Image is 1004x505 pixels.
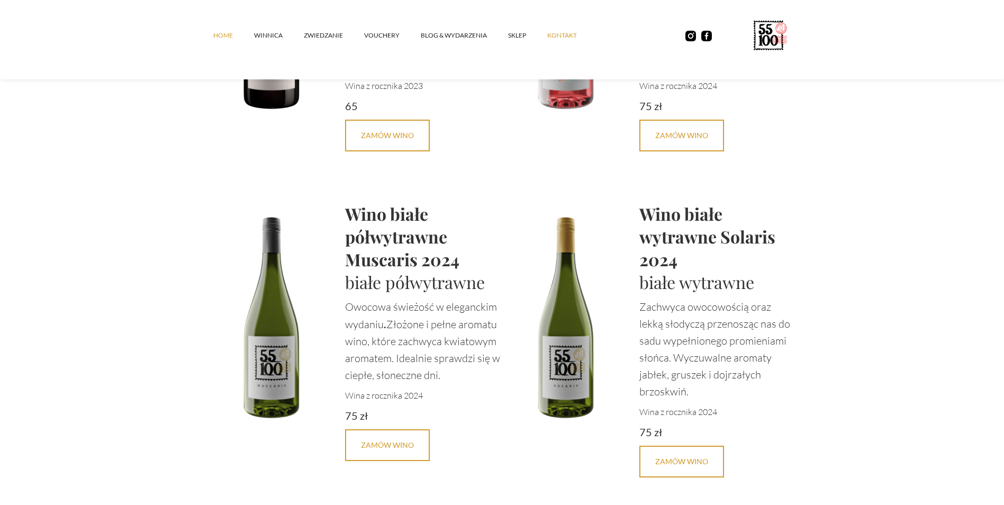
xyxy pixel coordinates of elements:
a: SKLEP [508,20,547,51]
p: Wina z rocznika 2024 [345,389,502,402]
h1: białe półwytrawne [345,270,502,293]
p: Zachwyca owocowością oraz lekką słodyczą przenosząc nas do sadu wypełnionego promieniami słońca. ... [639,299,797,400]
p: Owocowa świeżość w eleganckim wydaniu Złożone i pełne aromatu wino, które zachwyca kwiatowym arom... [345,299,502,384]
div: 75 zł [639,423,797,440]
a: Zamów Wino [345,429,430,461]
div: 75 zł [639,97,797,114]
h1: białe wytrawne [639,270,797,293]
a: ZWIEDZANIE [304,20,364,51]
a: Home [213,20,254,51]
div: 75 zł [345,407,502,424]
div: 65 [345,97,502,114]
a: Zamów Wino [639,446,724,477]
h1: Wino białe wytrawne Solaris 2024 [639,202,797,270]
h1: Wino białe półwytrawne Muscaris 2024 [345,202,502,270]
a: Zamów Wino [345,120,430,151]
a: vouchery [364,20,421,51]
a: Zamów Wino [639,120,724,151]
a: kontakt [547,20,598,51]
a: Blog & Wydarzenia [421,20,508,51]
a: winnica [254,20,304,51]
p: Wina z rocznika 2023 [345,79,502,92]
p: Wina z rocznika 2024 [639,405,797,418]
strong: . [384,318,386,330]
p: Wina z rocznika 2024 [639,79,797,92]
